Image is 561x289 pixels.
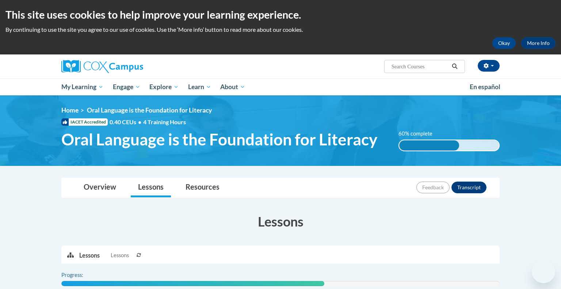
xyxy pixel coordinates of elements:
[451,182,486,193] button: Transcript
[61,130,377,149] span: Oral Language is the Foundation for Literacy
[220,83,245,91] span: About
[61,118,108,126] span: IACET Accredited
[145,79,183,95] a: Explore
[478,60,500,72] button: Account Settings
[398,130,440,138] label: 60% complete
[61,271,103,279] label: Progress:
[532,260,555,283] iframe: Button to launch messaging window
[111,251,129,259] span: Lessons
[79,251,100,259] p: Lessons
[391,62,449,71] input: Search Courses
[61,60,143,73] img: Cox Campus
[183,79,216,95] a: Learn
[61,83,103,91] span: My Learning
[61,60,200,73] a: Cox Campus
[87,106,212,114] span: Oral Language is the Foundation for Literacy
[149,83,179,91] span: Explore
[110,118,143,126] span: 0.40 CEUs
[470,83,500,91] span: En español
[416,182,450,193] button: Feedback
[216,79,250,95] a: About
[188,83,211,91] span: Learn
[113,83,140,91] span: Engage
[57,79,108,95] a: My Learning
[61,212,500,231] h3: Lessons
[5,26,556,34] p: By continuing to use the site you agree to our use of cookies. Use the ‘More info’ button to read...
[521,37,556,49] a: More Info
[138,118,141,125] span: •
[449,62,460,71] button: Search
[143,118,186,125] span: 4 Training Hours
[108,79,145,95] a: Engage
[50,79,511,95] div: Main menu
[178,178,227,197] a: Resources
[465,79,505,95] a: En español
[131,178,171,197] a: Lessons
[492,37,516,49] button: Okay
[61,106,79,114] a: Home
[76,178,123,197] a: Overview
[5,7,556,22] h2: This site uses cookies to help improve your learning experience.
[399,140,459,151] div: 60% complete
